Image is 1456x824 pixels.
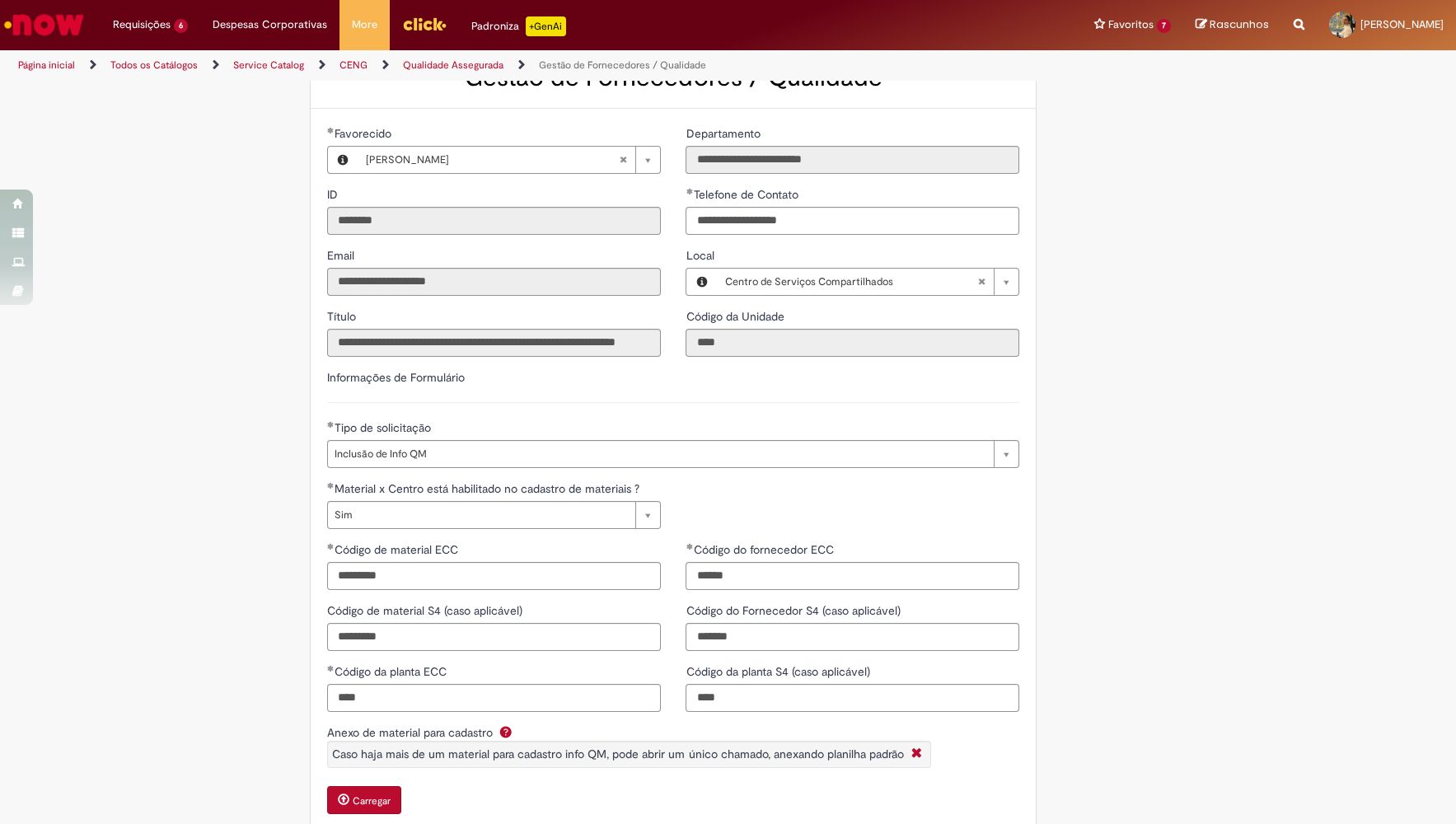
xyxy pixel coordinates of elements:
[403,59,503,72] a: Qualidade Assegurada
[686,309,787,324] span: Somente leitura - Código da Unidade
[526,16,566,36] p: +GenAi
[328,147,358,173] button: Favorecido, Visualizar este registro Yasmim Ferreira Da Silva
[335,126,395,141] span: Necessários - Favorecido
[1108,16,1154,33] span: Favoritos
[327,187,341,202] span: Somente leitura - ID
[335,664,450,679] span: Código da planta ECC
[402,12,447,36] img: click_logo_yellow_360x200.png
[12,50,958,81] ul: Trilhas de página
[686,125,763,142] label: Somente leitura - Departamento
[113,16,171,33] span: Requisições
[471,16,566,36] div: Padroniza
[327,329,661,357] input: Título
[335,441,985,467] span: Inclusão de Info QM
[1157,19,1171,33] span: 7
[18,59,75,72] a: Página inicial
[327,786,401,814] button: Carregar anexo de Anexo de material para cadastro
[327,482,335,489] span: Obrigatório Preenchido
[327,543,335,550] span: Obrigatório Preenchido
[327,725,496,740] span: Anexo de material para cadastro
[686,543,693,550] span: Obrigatório Preenchido
[174,19,188,33] span: 6
[539,59,706,72] a: Gestão de Fornecedores / Qualidade
[693,187,801,202] span: Telefone de Contato
[327,186,341,203] label: Somente leitura - ID
[332,747,903,761] span: Caso haja mais de um material para cadastro info QM, pode abrir um único chamado, anexando planil...
[969,269,994,295] abbr: Limpar campo Local
[335,420,434,435] span: Tipo de solicitação
[327,64,1019,91] h2: Gestão de Fornecedores / Qualidade
[686,207,1019,235] input: Telefone de Contato
[686,188,693,194] span: Obrigatório Preenchido
[327,665,335,672] span: Obrigatório Preenchido
[366,147,619,173] span: [PERSON_NAME]
[1210,16,1269,32] span: Rascunhos
[686,603,903,618] span: Código do Fornecedor S4 (caso aplicável)
[327,309,359,324] span: Somente leitura - Título
[611,147,635,173] abbr: Limpar campo Favorecido
[327,623,661,651] input: Código de material S4 (caso aplicável)
[110,59,198,72] a: Todos os Catálogos
[327,370,465,385] label: Informações de Formulário
[686,308,787,325] label: Somente leitura - Código da Unidade
[327,207,661,235] input: ID
[233,59,304,72] a: Service Catalog
[686,146,1019,174] input: Departamento
[352,16,377,33] span: More
[686,329,1019,357] input: Código da Unidade
[686,269,716,295] button: Local, Visualizar este registro Centro de Serviços Compartilhados
[335,502,627,528] span: Sim
[335,481,643,496] span: Material x Centro está habilitado no cadastro de materiais ?
[686,248,717,263] span: Local
[339,59,368,72] a: CENG
[686,664,873,679] span: Código da planta S4 (caso aplicável)
[693,542,836,557] span: Código do fornecedor ECC
[327,308,359,325] label: Somente leitura - Título
[327,268,661,296] input: Email
[686,562,1019,590] input: Código do fornecedor ECC
[358,147,660,173] a: [PERSON_NAME]Limpar campo Favorecido
[686,126,763,141] span: Somente leitura - Departamento
[213,16,327,33] span: Despesas Corporativas
[327,684,661,712] input: Código da planta ECC
[327,248,358,263] span: Somente leitura - Email
[2,8,87,41] img: ServiceNow
[1360,17,1444,31] span: [PERSON_NAME]
[686,623,1019,651] input: Código do Fornecedor S4 (caso aplicável)
[327,562,661,590] input: Código de material ECC
[1196,17,1269,33] a: Rascunhos
[724,269,977,295] span: Centro de Serviços Compartilhados
[496,725,516,738] span: Ajuda para Anexo de material para cadastro
[335,542,461,557] span: Código de material ECC
[716,269,1018,295] a: Centro de Serviços CompartilhadosLimpar campo Local
[327,127,335,133] span: Obrigatório Preenchido
[327,247,358,264] label: Somente leitura - Email
[353,794,391,808] small: Carregar
[327,421,335,428] span: Obrigatório Preenchido
[686,684,1019,712] input: Código da planta S4 (caso aplicável)
[907,746,926,763] i: Fechar Aviso Por question_anexo_de_material_para_cadastro
[327,603,526,618] span: Código de material S4 (caso aplicável)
